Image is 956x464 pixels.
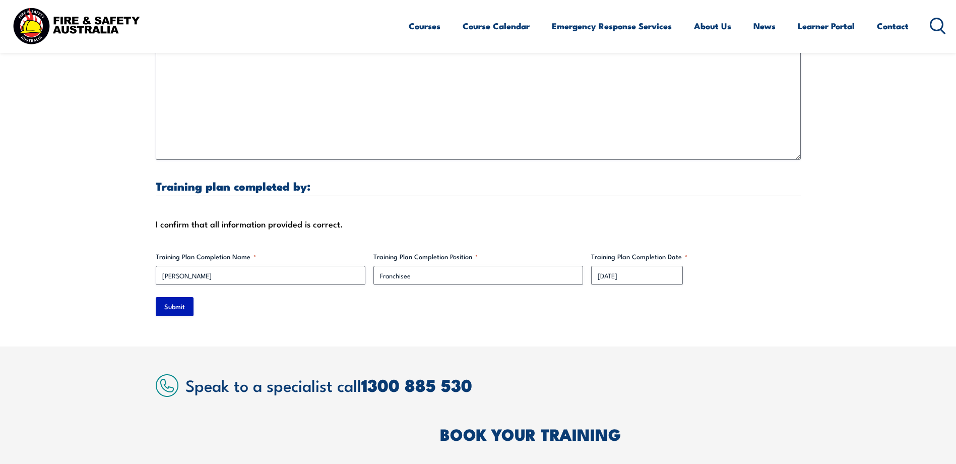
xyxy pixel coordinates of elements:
[156,297,194,316] input: Submit
[694,13,731,39] a: About Us
[373,252,583,262] label: Training Plan Completion Position
[552,13,672,39] a: Emergency Response Services
[185,376,801,394] h2: Speak to a specialist call
[409,13,440,39] a: Courses
[156,180,801,192] h3: Training plan completed by:
[798,13,855,39] a: Learner Portal
[361,371,472,398] a: 1300 885 530
[463,13,530,39] a: Course Calendar
[591,266,683,285] input: dd/mm/yyyy
[591,252,801,262] label: Training Plan Completion Date
[753,13,776,39] a: News
[877,13,909,39] a: Contact
[440,427,801,441] h2: BOOK YOUR TRAINING
[156,252,365,262] label: Training Plan Completion Name
[156,216,801,231] div: I confirm that all information provided is correct.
